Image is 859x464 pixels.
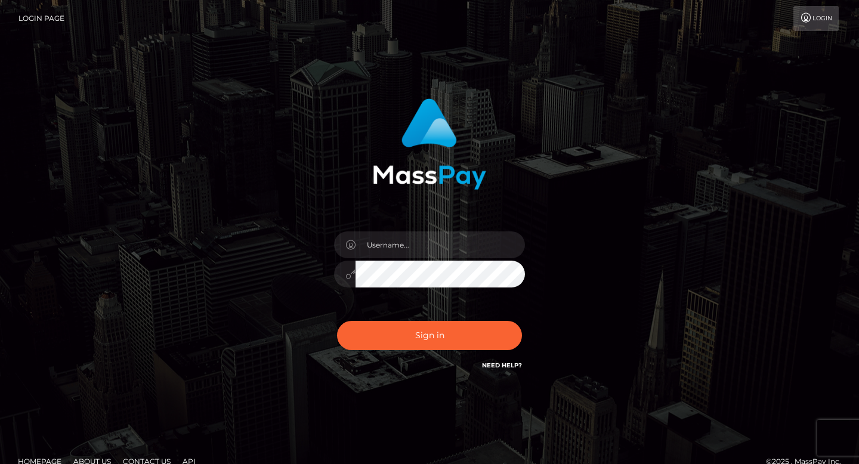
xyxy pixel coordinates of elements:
[356,231,525,258] input: Username...
[482,361,522,369] a: Need Help?
[793,6,839,31] a: Login
[337,321,522,350] button: Sign in
[18,6,64,31] a: Login Page
[373,98,486,190] img: MassPay Login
